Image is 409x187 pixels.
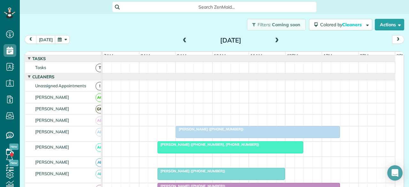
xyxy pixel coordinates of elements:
[157,169,226,173] span: [PERSON_NAME] ([PHONE_NUMBER])
[96,143,104,152] span: AC
[96,93,104,102] span: AC
[212,53,227,58] span: 10am
[320,22,364,27] span: Colored by
[392,35,404,44] button: next
[157,142,259,147] span: [PERSON_NAME] ([PHONE_NUMBER], [PHONE_NUMBER])
[34,65,47,70] span: Tasks
[9,144,19,150] span: New
[286,53,299,58] span: 12pm
[25,35,37,44] button: prev
[34,129,71,134] span: [PERSON_NAME]
[34,118,71,123] span: [PERSON_NAME]
[34,106,71,111] span: [PERSON_NAME]
[322,53,333,58] span: 1pm
[375,19,404,30] button: Actions
[249,53,263,58] span: 11am
[31,74,56,79] span: Cleaners
[272,22,301,27] span: Coming soon
[96,116,104,125] span: AB
[387,165,403,181] div: Open Intercom Messenger
[176,53,188,58] span: 9am
[96,82,104,90] span: !
[342,22,363,27] span: Cleaners
[175,127,244,131] span: [PERSON_NAME] ([PHONE_NUMBER])
[103,53,114,58] span: 7am
[359,53,370,58] span: 2pm
[34,95,71,100] span: [PERSON_NAME]
[34,83,87,88] span: Unassigned Appointments
[96,128,104,136] span: AB
[191,37,271,44] h2: [DATE]
[96,64,104,72] span: T
[139,53,151,58] span: 8am
[96,158,104,167] span: AF
[31,56,47,61] span: Tasks
[96,170,104,178] span: AF
[34,144,71,150] span: [PERSON_NAME]
[258,22,271,27] span: Filters:
[36,35,56,44] button: [DATE]
[395,53,406,58] span: 3pm
[34,160,71,165] span: [PERSON_NAME]
[309,19,372,30] button: Colored byCleaners
[34,171,71,176] span: [PERSON_NAME]
[96,105,104,113] span: GM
